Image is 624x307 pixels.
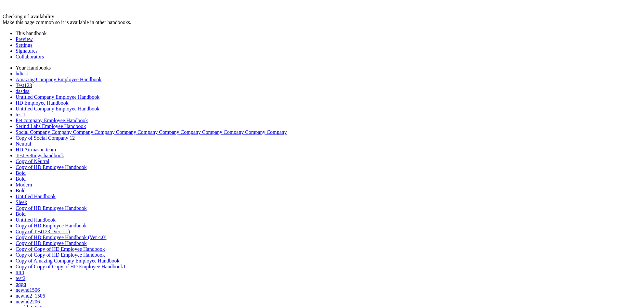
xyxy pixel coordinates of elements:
a: Copy of Social Company 12 [16,135,75,141]
a: Modern [16,182,32,187]
a: Copy of HD Employee Handbook [16,240,87,246]
a: Copy of Copy of Copy of HD Employee Handbook1 [16,264,126,269]
a: Untitled Handbook [16,194,56,199]
a: newhd2_1506 [16,293,45,299]
a: Bold [16,176,26,182]
a: Copy of Amazing Company Employee Handbook [16,258,120,263]
a: Serind Labs Employee Handbook [16,123,86,129]
a: Preview [16,36,32,42]
a: Untitled Company Employee Handbook [16,94,99,100]
a: Bold [16,170,26,176]
a: test1 [16,112,25,117]
a: hdtest [16,71,28,76]
a: Social Company Company Company Company Company Company Company Company Company Company Company Co... [16,129,287,135]
a: Collaborators [16,54,44,59]
a: Untitled Company Employee Handbook [16,106,99,111]
a: Test123 [16,83,32,88]
a: Copy of HD Employee Handbook (Ver 4.0) [16,235,107,240]
a: Pet company Employee Handbook [16,118,88,123]
a: Copy of HD Employee Handbook [16,164,87,170]
span: Checking url availability [3,14,54,19]
a: newhd1506 [16,287,40,293]
a: HD Employee Handbook [16,100,69,106]
a: Bold [16,188,26,193]
a: Test Settings handbook [16,153,64,158]
li: Your Handbooks [16,65,621,71]
a: Copy of Test123 (Ver 1.1) [16,229,70,234]
a: test2 [16,275,25,281]
a: HD Airmason team [16,147,56,152]
a: Neutral [16,141,31,147]
a: Signatures [16,48,38,54]
a: Amazing Company Employee Handbook [16,77,101,82]
a: Copy of Copy of HD Employee Handbook [16,252,105,258]
a: Sleek [16,199,27,205]
a: Copy of HD Employee Handbook [16,223,87,228]
a: newhd2206 [16,299,40,304]
div: Make this page common so it is available in other handbooks. [3,19,621,25]
a: qqqq [16,281,26,287]
a: dasdsa [16,88,30,94]
li: This handbook [16,31,621,36]
a: Untitled Handbook [16,217,56,223]
a: Settings [16,42,32,48]
a: tttttt [16,270,24,275]
a: Copy of Neutral [16,159,49,164]
a: Bold [16,211,26,217]
a: Copy of HD Employee Handbook [16,205,87,211]
a: Copy of Copy of HD Employee Handbook [16,246,105,252]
